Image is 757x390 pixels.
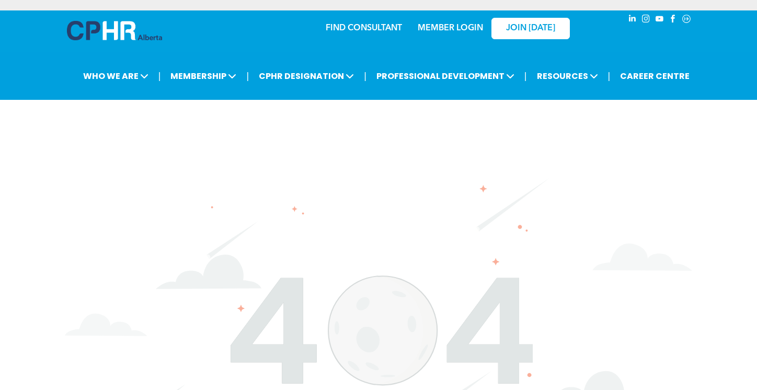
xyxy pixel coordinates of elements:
[534,66,601,86] span: RESOURCES
[246,65,249,87] li: |
[158,65,161,87] li: |
[626,13,638,27] a: linkedin
[653,13,665,27] a: youtube
[506,24,555,33] span: JOIN [DATE]
[681,13,692,27] a: Social network
[608,65,611,87] li: |
[256,66,357,86] span: CPHR DESIGNATION
[418,24,483,32] a: MEMBER LOGIN
[491,18,570,39] a: JOIN [DATE]
[373,66,518,86] span: PROFESSIONAL DEVELOPMENT
[640,13,651,27] a: instagram
[167,66,239,86] span: MEMBERSHIP
[80,66,152,86] span: WHO WE ARE
[67,21,162,40] img: A blue and white logo for cp alberta
[617,66,693,86] a: CAREER CENTRE
[667,13,679,27] a: facebook
[326,24,402,32] a: FIND CONSULTANT
[524,65,527,87] li: |
[364,65,366,87] li: |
